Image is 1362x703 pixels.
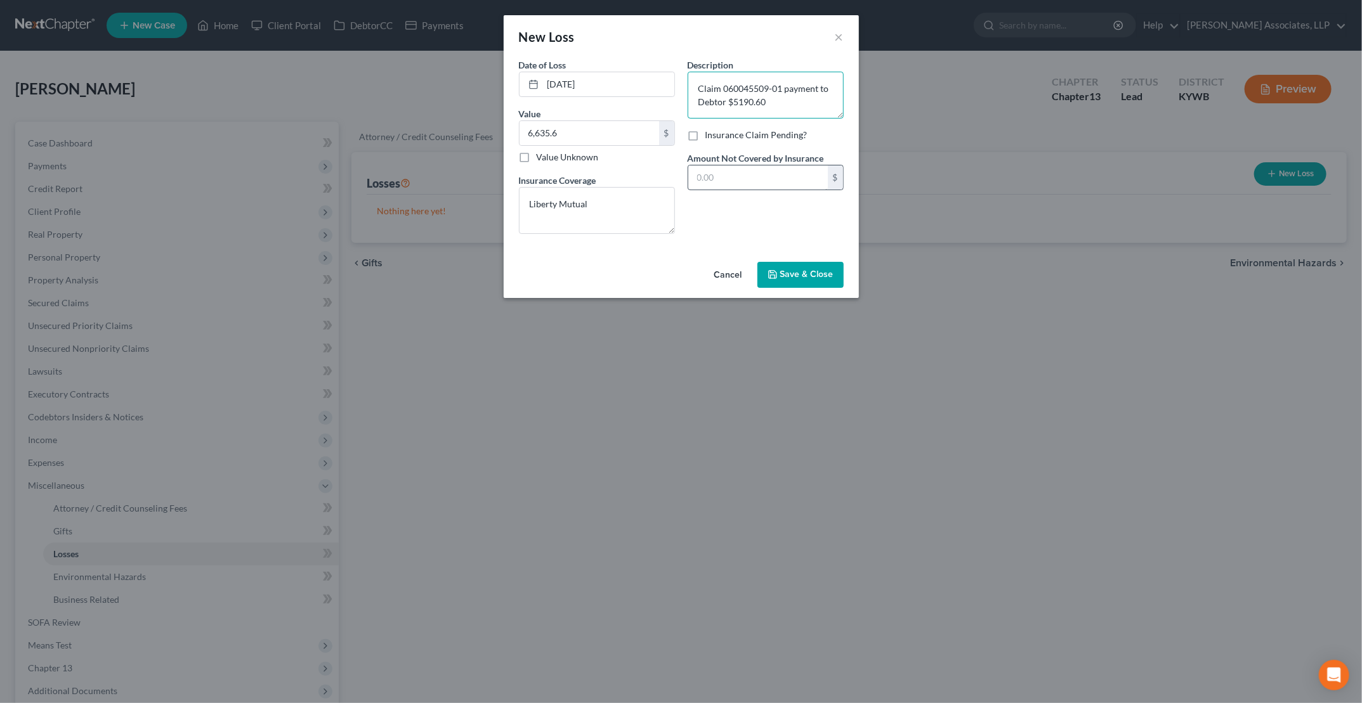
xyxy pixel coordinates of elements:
[835,29,844,44] button: ×
[543,72,674,96] input: MM/YYYY
[519,60,566,70] span: Date of Loss
[757,262,844,288] button: Save & Close
[1319,660,1349,690] div: Open Intercom Messenger
[659,121,674,145] div: $
[549,29,575,44] span: Loss
[519,107,541,120] label: Value
[704,263,752,288] button: Cancel
[537,151,599,164] label: Value Unknown
[828,165,843,190] div: $
[688,165,828,190] input: 0.00
[780,269,834,280] span: Save & Close
[688,60,734,70] span: Description
[520,121,659,145] input: 0.00
[519,175,596,186] span: Insurance Coverage
[705,129,808,141] label: Insurance Claim Pending?
[688,152,824,165] label: Amount Not Covered by Insurance
[519,29,546,44] span: New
